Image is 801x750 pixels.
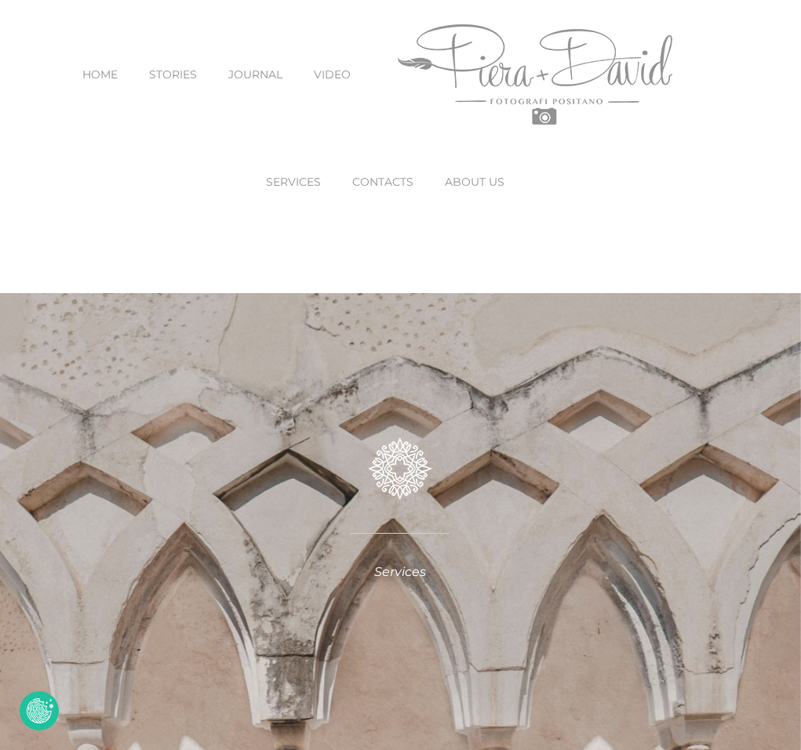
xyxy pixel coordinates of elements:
em: Services [374,564,426,579]
a: SERVICES [266,149,321,215]
span: HOME [82,69,118,80]
span: VIDEO [314,69,351,80]
a: ABOUT US [445,149,504,215]
a: CONTACTS [352,149,413,215]
img: Piera Plus David Photography Positano Logo [398,24,672,125]
span: STORIES [149,69,197,80]
a: STORIES [149,42,197,107]
img: ghiri_bianco [369,438,431,499]
a: JOURNAL [228,42,282,107]
span: SERVICES [266,176,321,187]
a: VIDEO [314,42,351,107]
span: JOURNAL [228,69,282,80]
a: HOME [82,42,118,107]
span: ABOUT US [445,176,504,187]
span: CONTACTS [352,176,413,187]
button: Revoke Icon [20,691,59,730]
